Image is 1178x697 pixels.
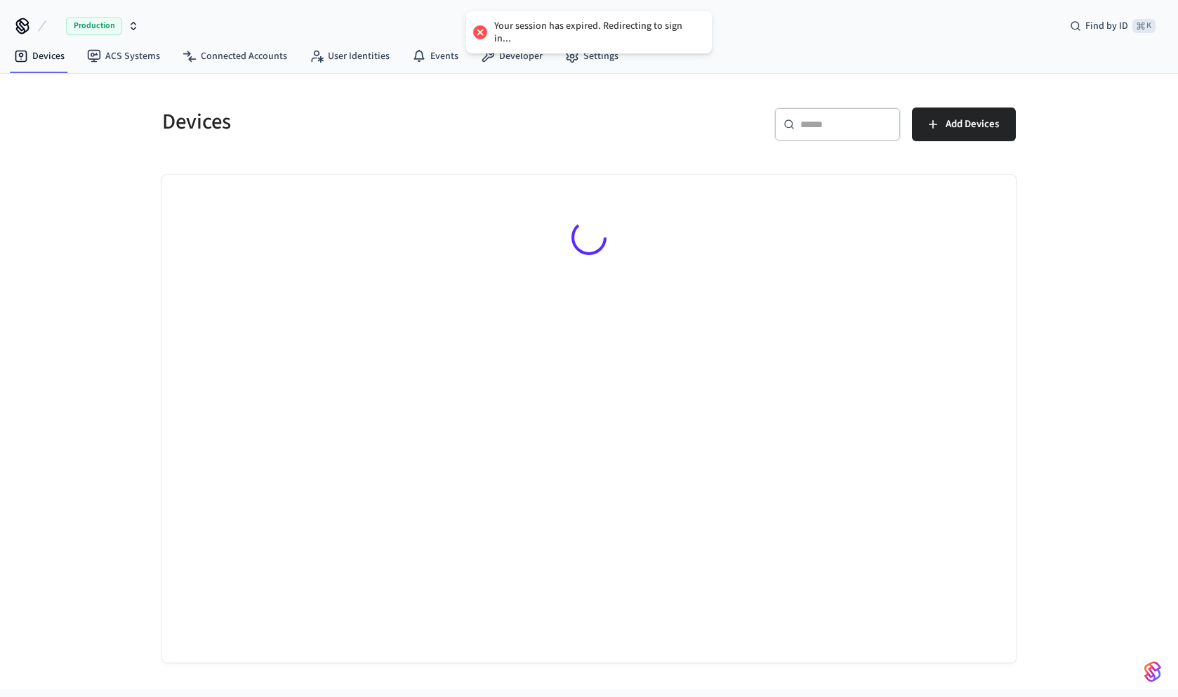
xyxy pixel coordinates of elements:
h5: Devices [162,108,581,136]
a: Connected Accounts [171,44,298,69]
span: Production [66,17,122,35]
a: Settings [554,44,630,69]
img: SeamLogoGradient.69752ec5.svg [1144,660,1161,683]
div: Your session has expired. Redirecting to sign in... [494,20,698,45]
span: Find by ID [1085,19,1128,33]
button: Add Devices [912,108,1016,141]
a: Events [401,44,470,69]
a: ACS Systems [76,44,171,69]
div: Find by ID⌘ K [1059,13,1167,39]
a: Devices [3,44,76,69]
span: Add Devices [946,115,999,133]
a: Developer [470,44,554,69]
a: User Identities [298,44,401,69]
span: ⌘ K [1132,19,1156,33]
